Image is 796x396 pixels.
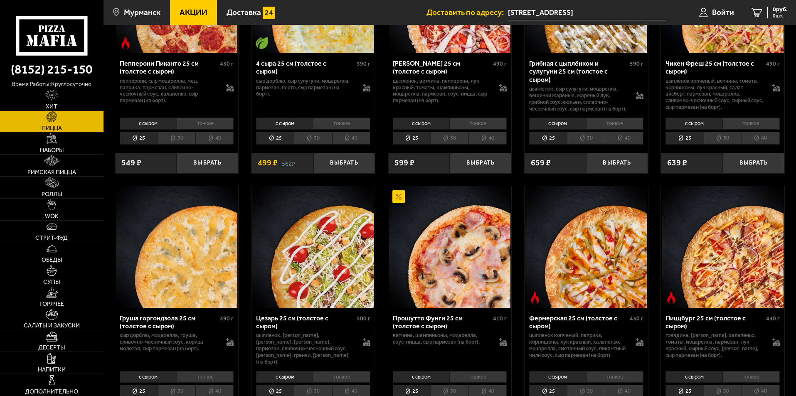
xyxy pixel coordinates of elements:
[393,78,491,104] p: цыпленок, ветчина, пепперони, лук красный, томаты, шампиньоны, моцарелла, пармезан, соус-пицца, с...
[665,371,722,383] li: с сыром
[704,132,742,145] li: 30
[529,132,567,145] li: 25
[195,132,234,145] li: 40
[529,314,628,330] div: Фермерская 25 см (толстое с сыром)
[722,118,780,129] li: тонкое
[661,186,784,307] a: Острое блюдоПиццбург 25 см (толстое с сыром)
[256,59,355,75] div: 4 сыра 25 см (толстое с сыром)
[251,186,375,307] a: Цезарь 25 см (толстое с сыром)
[662,186,784,307] img: Пиццбург 25 см (толстое с сыром)
[393,118,450,129] li: с сыром
[294,132,332,145] li: 30
[393,314,491,330] div: Прошутто Фунги 25 см (толстое с сыром)
[120,371,177,383] li: с сыром
[389,186,510,307] img: Прошутто Фунги 25 см (толстое с сыром)
[24,323,80,329] span: Салаты и закуски
[529,291,541,304] img: Острое блюдо
[665,291,678,304] img: Острое блюдо
[393,332,491,345] p: ветчина, шампиньоны, моцарелла, соус-пицца, сыр пармезан (на борт).
[38,367,66,373] span: Напитки
[45,214,59,219] span: WOK
[723,153,784,173] button: Выбрать
[282,159,295,167] s: 562 ₽
[313,118,370,129] li: тонкое
[665,118,722,129] li: с сыром
[357,315,370,322] span: 500 г
[393,371,450,383] li: с сыром
[116,186,237,307] img: Груша горгондзола 25 см (толстое с сыром)
[529,86,628,112] p: цыпленок, сыр сулугуни, моцарелла, вешенки жареные, жареный лук, грибной соус Жюльен, сливочно-че...
[313,371,370,383] li: тонкое
[665,59,764,75] div: Чикен Фреш 25 см (толстое с сыром)
[426,8,508,16] span: Доставить по адресу:
[393,59,491,75] div: [PERSON_NAME] 25 см (толстое с сыром)
[120,59,218,75] div: Пепперони Пиканто 25 см (толстое с сыром)
[115,186,239,307] a: Груша горгондзола 25 см (толстое с сыром)
[431,132,468,145] li: 30
[567,132,605,145] li: 30
[42,125,62,131] span: Пицца
[531,159,551,167] span: 659 ₽
[586,371,643,383] li: тонкое
[393,132,431,145] li: 25
[180,8,207,16] span: Акции
[25,389,78,395] span: Дополнительно
[120,132,158,145] li: 25
[630,315,643,322] span: 430 г
[508,5,667,20] input: Ваш адрес доставки
[529,371,586,383] li: с сыром
[120,118,177,129] li: с сыром
[529,59,628,83] div: Грибная с цыплёнком и сулугуни 25 см (толстое с сыром)
[529,118,586,129] li: с сыром
[586,118,643,129] li: тонкое
[120,332,218,352] p: сыр дорблю, моцарелла, груша, сливочно-чесночный соус, корица молотая, сыр пармезан (на борт).
[525,186,647,307] img: Фермерская 25 см (толстое с сыром)
[665,132,703,145] li: 25
[773,13,788,18] span: 0 шт.
[220,60,234,67] span: 430 г
[388,186,512,307] a: АкционныйПрошутто Фунги 25 см (толстое с сыром)
[313,153,375,173] button: Выбрать
[332,132,370,145] li: 40
[665,314,764,330] div: Пиццбург 25 см (толстое с сыром)
[766,315,780,322] span: 430 г
[665,78,764,111] p: цыпленок копченый, ветчина, томаты, корнишоны, лук красный, салат айсберг, пармезан, моцарелла, с...
[766,60,780,67] span: 490 г
[586,153,648,173] button: Выбрать
[119,37,132,49] img: Острое блюдо
[227,8,261,16] span: Доставка
[158,132,195,145] li: 30
[27,170,76,175] span: Римская пицца
[525,186,648,307] a: Острое блюдоФермерская 25 см (толстое с сыром)
[665,332,764,359] p: говядина, [PERSON_NAME], халапеньо, томаты, моцарелла, пармезан, лук красный, сырный соус, [PERSO...
[712,8,734,16] span: Войти
[121,159,141,167] span: 549 ₽
[256,37,268,49] img: Вегетарианское блюдо
[42,257,62,263] span: Обеды
[742,132,780,145] li: 40
[667,159,687,167] span: 639 ₽
[722,371,780,383] li: тонкое
[263,7,275,19] img: 15daf4d41897b9f0e9f617042186c801.svg
[493,60,507,67] span: 490 г
[46,104,57,110] span: Хит
[468,132,507,145] li: 40
[177,371,234,383] li: тонкое
[43,279,60,285] span: Супы
[256,78,355,98] p: сыр дорблю, сыр сулугуни, моцарелла, пармезан, песто, сыр пармезан (на борт).
[42,192,62,197] span: Роллы
[630,60,643,67] span: 590 г
[357,60,370,67] span: 390 г
[258,159,278,167] span: 499 ₽
[605,132,643,145] li: 40
[220,315,234,322] span: 390 г
[529,332,628,359] p: цыпленок копченый, паприка, корнишоны, лук красный, халапеньо, моцарелла, сметанный соус, пикантн...
[120,314,218,330] div: Груша горгондзола 25 см (толстое с сыром)
[450,153,511,173] button: Выбрать
[449,118,507,129] li: тонкое
[256,332,355,365] p: цыпленок, [PERSON_NAME], [PERSON_NAME], [PERSON_NAME], пармезан, сливочно-чесночный соус, [PERSON...
[394,159,414,167] span: 599 ₽
[773,7,788,12] span: 0 руб.
[256,314,355,330] div: Цезарь 25 см (толстое с сыром)
[256,371,313,383] li: с сыром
